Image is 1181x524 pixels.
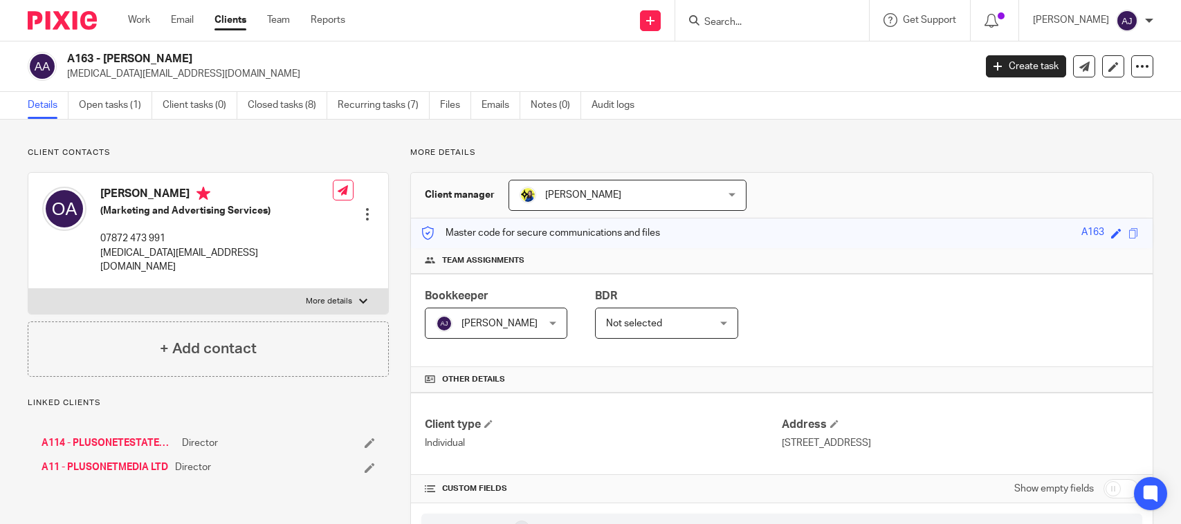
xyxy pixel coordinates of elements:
[436,315,452,332] img: svg%3E
[461,319,538,328] span: [PERSON_NAME]
[28,11,97,30] img: Pixie
[1014,482,1094,496] label: Show empty fields
[100,204,333,218] h5: (Marketing and Advertising Services)
[306,296,352,307] p: More details
[79,92,152,119] a: Open tasks (1)
[171,13,194,27] a: Email
[531,92,581,119] a: Notes (0)
[42,187,86,231] img: svg%3E
[28,92,68,119] a: Details
[440,92,471,119] a: Files
[100,187,333,204] h4: [PERSON_NAME]
[421,226,660,240] p: Master code for secure communications and files
[28,52,57,81] img: svg%3E
[425,436,782,450] p: Individual
[42,460,168,474] a: A11 - PLUSONETMEDIA LTD
[182,436,218,450] span: Director
[67,67,965,81] p: [MEDICAL_DATA][EMAIL_ADDRESS][DOMAIN_NAME]
[782,418,1139,432] h4: Address
[28,147,389,158] p: Client contacts
[595,290,617,301] span: BDR
[592,92,645,119] a: Audit logs
[903,15,956,25] span: Get Support
[545,190,621,200] span: [PERSON_NAME]
[782,436,1139,450] p: [STREET_ADDRESS]
[425,290,488,301] span: Bookkeeper
[606,319,662,328] span: Not selected
[425,188,495,202] h3: Client manager
[425,483,782,494] h4: CUSTOM FIELDS
[196,187,210,200] i: Primary
[248,92,327,119] a: Closed tasks (8)
[338,92,430,119] a: Recurring tasks (7)
[67,52,785,66] h2: A163 - [PERSON_NAME]
[410,147,1153,158] p: More details
[100,232,333,245] p: 07872 473 991
[175,460,211,474] span: Director
[128,13,150,27] a: Work
[311,13,345,27] a: Reports
[442,255,524,266] span: Team assignments
[28,397,389,409] p: Linked clients
[1033,13,1109,27] p: [PERSON_NAME]
[100,246,333,274] p: [MEDICAL_DATA][EMAIL_ADDRESS][DOMAIN_NAME]
[1116,10,1138,32] img: svg%3E
[1081,225,1104,241] div: A163
[267,13,290,27] a: Team
[482,92,520,119] a: Emails
[520,187,536,203] img: Bobo-Starbridge%201.jpg
[986,55,1066,77] a: Create task
[160,338,257,359] h4: + Add contact
[214,13,246,27] a: Clients
[442,374,505,385] span: Other details
[42,436,175,450] a: A114 - PLUSONETESTATES LTD
[163,92,237,119] a: Client tasks (0)
[425,418,782,432] h4: Client type
[703,17,827,29] input: Search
